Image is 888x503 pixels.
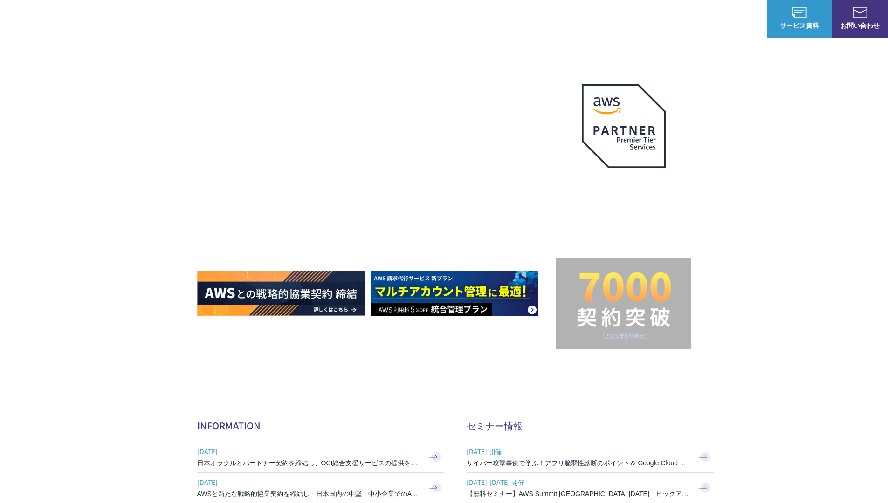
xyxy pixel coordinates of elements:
[767,20,832,30] span: サービス資料
[371,271,538,316] img: AWS請求代行サービス 統合管理プラン
[467,473,714,503] a: [DATE]-[DATE] 開催 【無料セミナー】AWS Summit [GEOGRAPHIC_DATA] [DATE] ピックアップセッション
[575,272,673,340] img: 契約件数
[467,444,690,458] span: [DATE] 開催
[832,20,888,30] span: お問い合わせ
[731,14,757,24] a: ログイン
[107,9,175,28] span: NHN テコラス AWS総合支援サービス
[197,419,444,432] h2: INFORMATION
[197,442,444,472] a: [DATE] 日本オラクルとパートナー契約を締結し、OCI総合支援サービスの提供を開始
[197,489,421,498] h3: AWSと新たな戦略的協業契約を締結し、日本国内の中堅・中小企業でのAWS活用を加速
[197,153,556,243] h1: AWS ジャーニーの 成功を実現
[467,442,714,472] a: [DATE] 開催 サイバー攻撃事例で学ぶ！アプリ脆弱性診断のポイント＆ Google Cloud セキュリティ対策
[467,458,690,468] h3: サイバー攻撃事例で学ぶ！アプリ脆弱性診断のポイント＆ Google Cloud セキュリティ対策
[613,179,634,193] em: AWS
[633,14,659,24] a: 導入事例
[197,475,421,489] span: [DATE]
[444,14,467,24] p: 強み
[467,475,690,489] span: [DATE]-[DATE] 開催
[571,179,677,215] p: 最上位プレミアティア サービスパートナー
[792,7,807,18] img: AWS総合支援サービス C-Chorus サービス資料
[197,103,556,144] p: AWSの導入からコスト削減、 構成・運用の最適化からデータ活用まで 規模や業種業態を問わない マネージドサービスで
[14,7,175,30] a: AWS総合支援サービス C-Chorus NHN テコラスAWS総合支援サービス
[197,458,421,468] h3: 日本オラクルとパートナー契約を締結し、OCI総合支援サービスの提供を開始
[197,473,444,503] a: [DATE] AWSと新たな戦略的協業契約を締結し、日本国内の中堅・中小企業でのAWS活用を加速
[853,7,867,18] img: お問い合わせ
[539,14,614,24] p: 業種別ソリューション
[467,419,714,432] h2: セミナー情報
[197,271,365,316] img: AWSとの戦略的協業契約 締結
[582,84,666,168] img: AWSプレミアティアサービスパートナー
[467,489,690,498] h3: 【無料セミナー】AWS Summit [GEOGRAPHIC_DATA] [DATE] ピックアップセッション
[197,444,421,458] span: [DATE]
[485,14,521,24] p: サービス
[677,14,713,24] p: ナレッジ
